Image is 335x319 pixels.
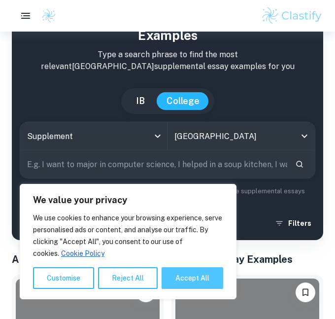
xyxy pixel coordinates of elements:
button: Please log in to bookmark exemplars [296,283,315,302]
a: Clastify logo [35,8,56,23]
button: Reject All [98,267,158,289]
div: Supplement [20,122,167,150]
div: We value your privacy [20,184,236,299]
button: Accept All [162,267,223,289]
p: We value your privacy [33,194,223,206]
p: Type a search phrase to find the most relevant [GEOGRAPHIC_DATA] supplemental essay examples for you [20,49,315,72]
h1: All Northwestern University Supplemental Essay Examples [12,252,323,267]
button: Filters [272,214,315,232]
input: E.g. I want to major in computer science, I helped in a soup kitchen, I want to join the debate t... [20,150,287,178]
img: Clastify logo [41,8,56,23]
button: Search [291,156,308,173]
a: Cookie Policy [61,249,105,258]
button: Customise [33,267,94,289]
button: Open [298,129,311,143]
button: College [157,92,209,110]
p: We use cookies to enhance your browsing experience, serve personalised ads or content, and analys... [33,212,223,259]
button: IB [126,92,155,110]
img: Clastify logo [261,6,323,26]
